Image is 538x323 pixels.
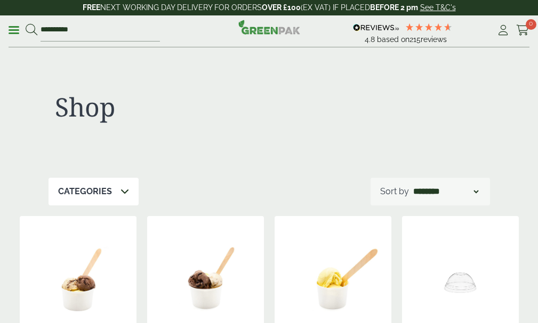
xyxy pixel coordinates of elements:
strong: BEFORE 2 pm [370,3,418,12]
p: Sort by [380,185,409,198]
img: REVIEWS.io [353,24,399,31]
span: 0 [526,19,536,30]
select: Shop order [411,185,480,198]
strong: FREE [83,3,100,12]
a: 0 [516,22,529,38]
i: Cart [516,25,529,36]
a: See T&C's [420,3,456,12]
h1: Shop [55,92,263,122]
i: My Account [496,25,510,36]
span: Based on [377,35,409,44]
span: 215 [409,35,421,44]
div: 4.79 Stars [405,22,453,32]
p: Categories [58,185,112,198]
span: reviews [421,35,447,44]
strong: OVER £100 [262,3,301,12]
img: GreenPak Supplies [238,20,300,35]
span: 4.8 [365,35,377,44]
